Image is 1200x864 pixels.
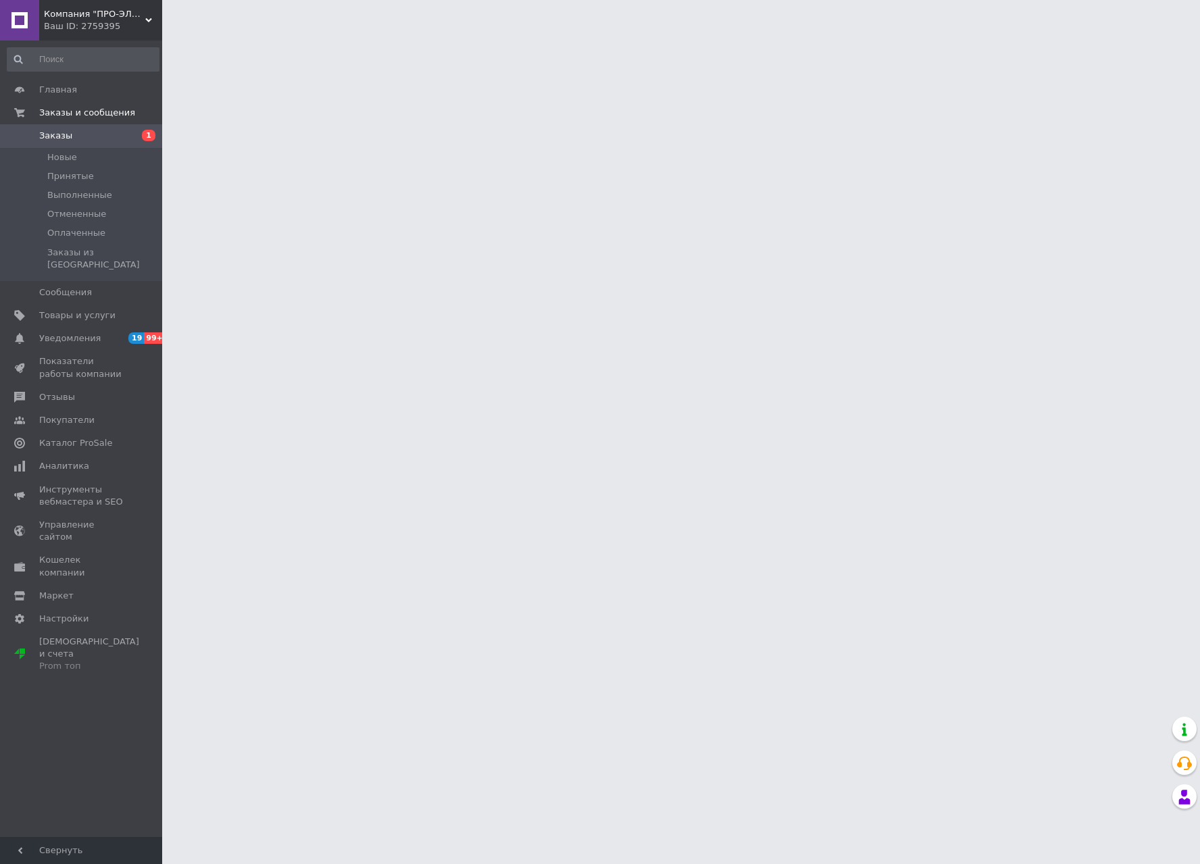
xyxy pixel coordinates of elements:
span: Покупатели [39,414,95,426]
span: Принятые [47,170,94,182]
span: Заказы и сообщения [39,107,135,119]
span: 99+ [144,332,166,344]
span: 1 [142,130,155,141]
span: Уведомления [39,332,101,345]
span: Товары и услуги [39,309,116,322]
span: Управление сайтом [39,519,125,543]
div: Prom топ [39,660,139,672]
span: Каталог ProSale [39,437,112,449]
span: Выполненные [47,189,112,201]
span: Показатели работы компании [39,355,125,380]
span: 19 [128,332,144,344]
span: Компания "ПРО-ЭЛЕКТРО" Интернет-магазин pro-elektro.com.ua [44,8,145,20]
div: Ваш ID: 2759395 [44,20,162,32]
span: Маркет [39,590,74,602]
input: Поиск [7,47,159,72]
span: Инструменты вебмастера и SEO [39,484,125,508]
span: Кошелек компании [39,554,125,578]
span: Новые [47,151,77,163]
span: Отмененные [47,208,106,220]
span: Заказы [39,130,72,142]
span: Сообщения [39,286,92,299]
span: Главная [39,84,77,96]
span: Настройки [39,613,89,625]
span: Аналитика [39,460,89,472]
span: [DEMOGRAPHIC_DATA] и счета [39,636,139,673]
span: Заказы из [GEOGRAPHIC_DATA] [47,247,158,271]
span: Оплаченные [47,227,105,239]
span: Отзывы [39,391,75,403]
